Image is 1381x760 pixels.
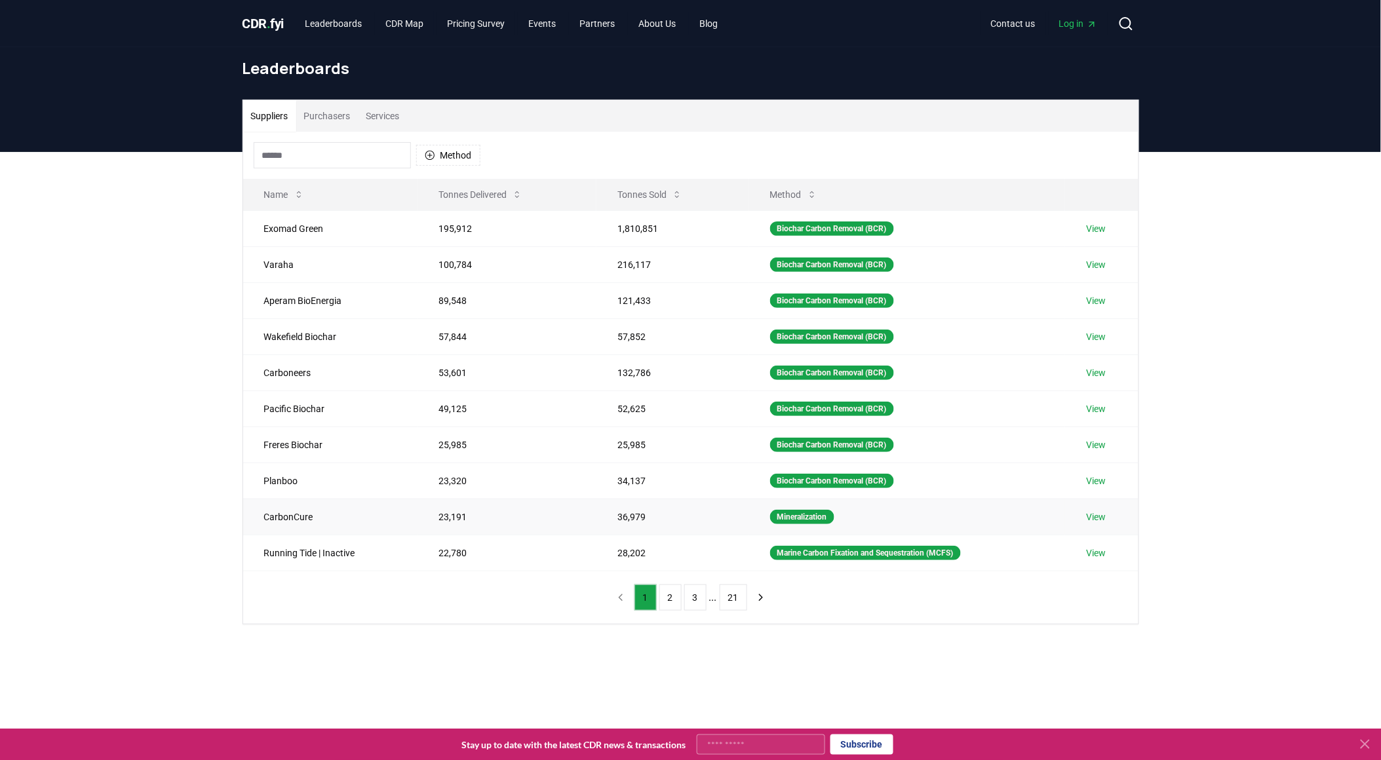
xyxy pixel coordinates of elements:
h1: Leaderboards [243,58,1139,79]
a: View [1086,222,1106,235]
button: Method [760,181,828,208]
a: View [1086,438,1106,451]
a: Pricing Survey [437,12,515,35]
td: 1,810,851 [596,210,749,246]
td: Carboneers [243,354,418,390]
td: Freres Biochar [243,427,418,463]
td: 53,601 [418,354,596,390]
button: 1 [634,584,657,611]
td: 216,117 [596,246,749,282]
span: Log in [1059,17,1097,30]
a: CDR Map [375,12,434,35]
div: Marine Carbon Fixation and Sequestration (MCFS) [770,546,961,560]
span: CDR fyi [243,16,284,31]
td: 25,985 [596,427,749,463]
nav: Main [981,12,1108,35]
td: Varaha [243,246,418,282]
button: Suppliers [243,100,296,132]
td: 22,780 [418,535,596,571]
a: About Us [628,12,686,35]
td: Pacific Biochar [243,390,418,427]
button: next page [750,584,772,611]
td: 121,433 [596,282,749,318]
a: Events [518,12,566,35]
td: 52,625 [596,390,749,427]
div: Biochar Carbon Removal (BCR) [770,221,894,236]
button: Services [359,100,408,132]
a: View [1086,366,1106,379]
span: . [267,16,271,31]
td: 28,202 [596,535,749,571]
td: Running Tide | Inactive [243,535,418,571]
div: Biochar Carbon Removal (BCR) [770,402,894,416]
a: Contact us [981,12,1046,35]
td: Exomad Green [243,210,418,246]
div: Biochar Carbon Removal (BCR) [770,257,894,272]
a: View [1086,402,1106,415]
td: 23,320 [418,463,596,499]
a: View [1086,258,1106,271]
a: View [1086,474,1106,487]
td: 57,852 [596,318,749,354]
a: View [1086,330,1106,343]
td: 100,784 [418,246,596,282]
td: Aperam BioEnergia [243,282,418,318]
a: View [1086,546,1106,560]
div: Mineralization [770,510,834,524]
button: Purchasers [296,100,359,132]
a: Log in [1049,12,1108,35]
button: Tonnes Delivered [428,181,533,208]
td: CarbonCure [243,499,418,535]
div: Biochar Carbon Removal (BCR) [770,438,894,452]
a: View [1086,294,1106,307]
li: ... [709,590,717,605]
td: 132,786 [596,354,749,390]
button: 21 [720,584,747,611]
div: Biochar Carbon Removal (BCR) [770,474,894,488]
a: CDR.fyi [243,14,284,33]
button: Method [416,145,480,166]
a: Leaderboards [294,12,372,35]
a: Partners [569,12,625,35]
nav: Main [294,12,728,35]
td: 89,548 [418,282,596,318]
a: Blog [689,12,728,35]
td: 23,191 [418,499,596,535]
button: Name [254,181,315,208]
button: 3 [684,584,707,611]
td: 57,844 [418,318,596,354]
div: Biochar Carbon Removal (BCR) [770,366,894,380]
td: 49,125 [418,390,596,427]
a: View [1086,510,1106,523]
td: Wakefield Biochar [243,318,418,354]
td: Planboo [243,463,418,499]
td: 25,985 [418,427,596,463]
button: 2 [659,584,682,611]
td: 34,137 [596,463,749,499]
div: Biochar Carbon Removal (BCR) [770,330,894,344]
td: 195,912 [418,210,596,246]
button: Tonnes Sold [607,181,693,208]
div: Biochar Carbon Removal (BCR) [770,294,894,308]
td: 36,979 [596,499,749,535]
